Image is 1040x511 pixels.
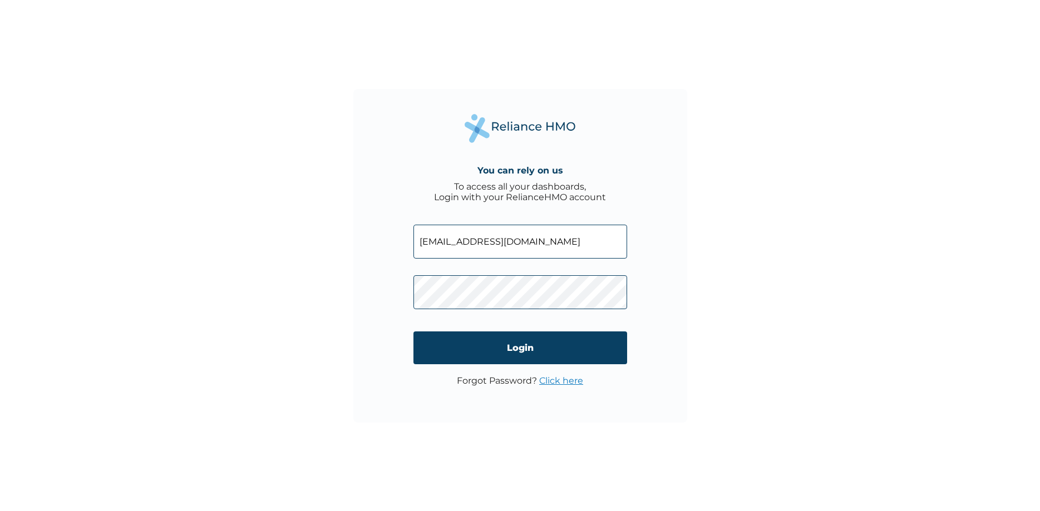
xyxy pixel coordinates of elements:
p: Forgot Password? [457,375,583,386]
h4: You can rely on us [477,165,563,176]
div: To access all your dashboards, Login with your RelianceHMO account [434,181,606,202]
a: Click here [539,375,583,386]
input: Login [413,331,627,364]
img: Reliance Health's Logo [465,114,576,142]
input: Email address or HMO ID [413,225,627,259]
